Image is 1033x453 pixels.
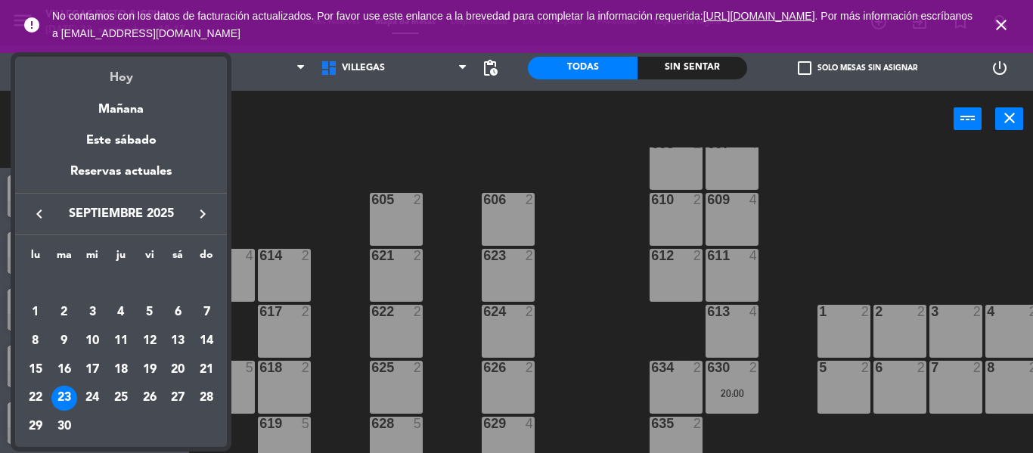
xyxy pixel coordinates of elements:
[79,357,105,383] div: 17
[50,327,79,355] td: 9 de septiembre de 2025
[21,327,50,355] td: 8 de septiembre de 2025
[50,384,79,413] td: 23 de septiembre de 2025
[51,299,77,325] div: 2
[192,355,221,384] td: 21 de septiembre de 2025
[21,247,50,270] th: lunes
[107,327,135,355] td: 11 de septiembre de 2025
[21,384,50,413] td: 22 de septiembre de 2025
[15,57,227,88] div: Hoy
[194,299,219,325] div: 7
[78,247,107,270] th: miércoles
[135,384,164,413] td: 26 de septiembre de 2025
[194,205,212,223] i: keyboard_arrow_right
[51,414,77,439] div: 30
[21,270,221,299] td: SEP.
[78,384,107,413] td: 24 de septiembre de 2025
[108,328,134,354] div: 11
[23,328,48,354] div: 8
[165,299,191,325] div: 6
[165,328,191,354] div: 13
[79,299,105,325] div: 3
[23,299,48,325] div: 1
[107,384,135,413] td: 25 de septiembre de 2025
[135,299,164,327] td: 5 de septiembre de 2025
[194,386,219,411] div: 28
[108,357,134,383] div: 18
[51,386,77,411] div: 23
[164,247,193,270] th: sábado
[194,357,219,383] div: 21
[23,357,48,383] div: 15
[30,205,48,223] i: keyboard_arrow_left
[50,299,79,327] td: 2 de septiembre de 2025
[51,328,77,354] div: 9
[189,204,216,224] button: keyboard_arrow_right
[135,355,164,384] td: 19 de septiembre de 2025
[15,162,227,193] div: Reservas actuales
[107,299,135,327] td: 4 de septiembre de 2025
[165,386,191,411] div: 27
[135,247,164,270] th: viernes
[164,299,193,327] td: 6 de septiembre de 2025
[78,355,107,384] td: 17 de septiembre de 2025
[21,299,50,327] td: 1 de septiembre de 2025
[50,247,79,270] th: martes
[107,355,135,384] td: 18 de septiembre de 2025
[26,204,53,224] button: keyboard_arrow_left
[164,327,193,355] td: 13 de septiembre de 2025
[194,328,219,354] div: 14
[79,328,105,354] div: 10
[50,355,79,384] td: 16 de septiembre de 2025
[192,327,221,355] td: 14 de septiembre de 2025
[137,328,163,354] div: 12
[78,327,107,355] td: 10 de septiembre de 2025
[79,386,105,411] div: 24
[108,386,134,411] div: 25
[107,247,135,270] th: jueves
[15,88,227,119] div: Mañana
[21,412,50,441] td: 29 de septiembre de 2025
[51,357,77,383] div: 16
[135,327,164,355] td: 12 de septiembre de 2025
[137,357,163,383] div: 19
[53,204,189,224] span: septiembre 2025
[15,119,227,162] div: Este sábado
[192,247,221,270] th: domingo
[78,299,107,327] td: 3 de septiembre de 2025
[192,299,221,327] td: 7 de septiembre de 2025
[192,384,221,413] td: 28 de septiembre de 2025
[23,386,48,411] div: 22
[137,386,163,411] div: 26
[137,299,163,325] div: 5
[165,357,191,383] div: 20
[50,412,79,441] td: 30 de septiembre de 2025
[21,355,50,384] td: 15 de septiembre de 2025
[23,414,48,439] div: 29
[164,355,193,384] td: 20 de septiembre de 2025
[164,384,193,413] td: 27 de septiembre de 2025
[108,299,134,325] div: 4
